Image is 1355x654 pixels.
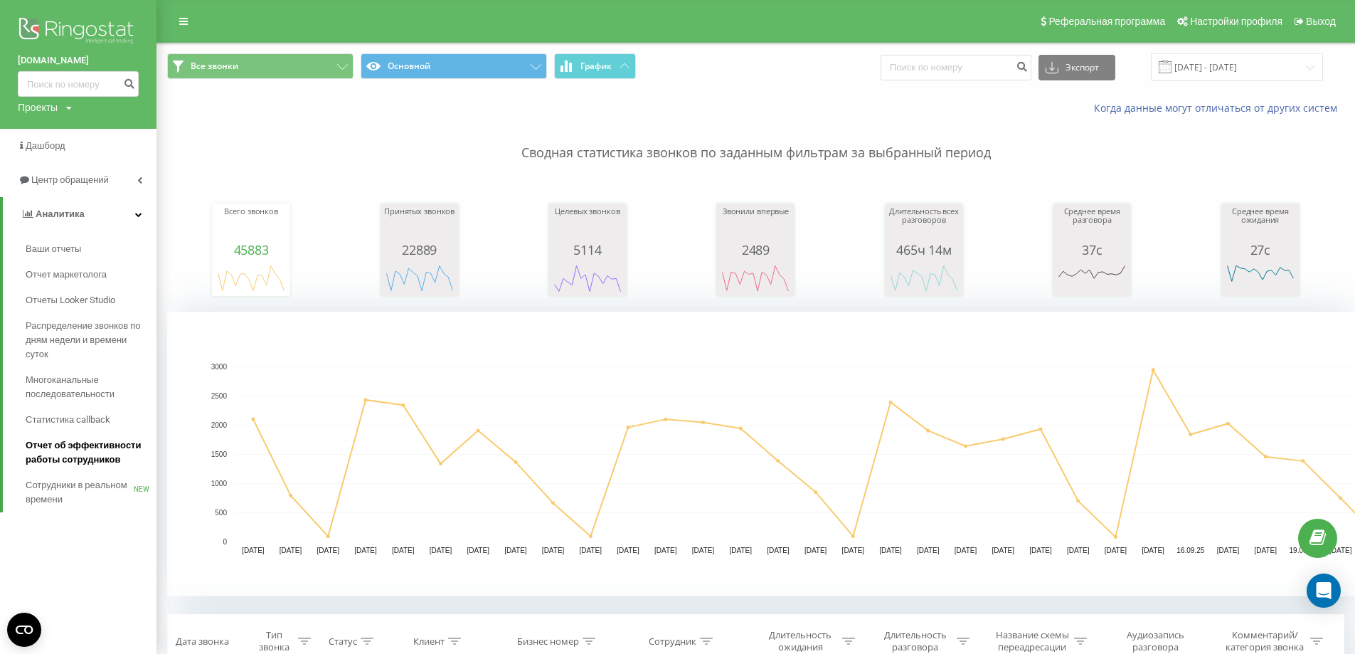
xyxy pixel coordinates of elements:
a: [DOMAIN_NAME] [18,53,139,68]
span: График [580,61,612,71]
text: [DATE] [804,547,827,554]
div: Всего звонков [216,207,287,243]
button: Open CMP widget [7,613,41,647]
div: Бизнес номер [517,635,579,648]
text: 3000 [211,363,228,371]
text: [DATE] [1142,547,1164,554]
div: 22889 [384,243,455,257]
span: Центр обращений [31,174,109,185]
a: Статистика callback [26,407,156,433]
text: [DATE] [1255,547,1277,554]
text: [DATE] [317,547,340,554]
div: Тип звонка [254,629,294,653]
div: Звонили впервые [720,207,791,243]
text: [DATE] [1217,547,1240,554]
div: Сотрудник [649,635,696,648]
div: Среднее время разговора [1056,207,1127,243]
div: 5114 [552,243,623,257]
span: Отчет об эффективности работы сотрудников [26,438,149,467]
div: Целевых звонков [552,207,623,243]
div: Принятых звонков [384,207,455,243]
a: Когда данные могут отличаться от других систем [1094,101,1344,115]
text: [DATE] [1105,547,1127,554]
text: 19.09.25 [1290,547,1317,554]
span: Настройки профиля [1190,16,1282,27]
text: 1000 [211,480,228,487]
div: Клиент [413,635,445,648]
svg: A chart. [1225,257,1296,300]
a: Отчеты Looker Studio [26,288,156,313]
div: Среднее время ожидания [1225,207,1296,243]
div: Аудиозапись разговора [1109,629,1201,653]
a: Аналитика [3,197,156,231]
text: [DATE] [729,547,752,554]
text: 2000 [211,421,228,429]
div: Комментарий/категория звонка [1223,629,1307,653]
div: 2489 [720,243,791,257]
a: Отчет маркетолога [26,262,156,288]
text: [DATE] [992,547,1014,554]
div: A chart. [720,257,791,300]
text: [DATE] [692,547,715,554]
div: 37с [1056,243,1127,257]
span: Статистика callback [26,413,110,427]
span: Сотрудники в реальном времени [26,478,134,507]
a: Многоканальные последовательности [26,367,156,407]
input: Поиск по номеру [18,71,139,97]
text: [DATE] [879,547,902,554]
p: Сводная статистика звонков по заданным фильтрам за выбранный период [167,115,1344,162]
div: Проекты [18,100,58,115]
div: 27с [1225,243,1296,257]
text: [DATE] [767,547,790,554]
img: Ringostat logo [18,14,139,50]
div: Дата звонка [176,635,229,648]
span: Отчеты Looker Studio [26,293,115,307]
span: Многоканальные последовательности [26,373,149,401]
svg: A chart. [216,257,287,300]
div: Open Intercom Messenger [1307,574,1341,608]
svg: A chart. [1056,257,1127,300]
text: [DATE] [917,547,940,554]
span: Все звонки [191,60,238,72]
div: A chart. [888,257,960,300]
text: [DATE] [1029,547,1052,554]
svg: A chart. [552,257,623,300]
text: [DATE] [1067,547,1090,554]
button: График [554,53,636,79]
span: Ваши отчеты [26,242,81,256]
div: 465ч 14м [888,243,960,257]
span: Реферальная программа [1048,16,1165,27]
text: [DATE] [580,547,602,554]
span: Выход [1306,16,1336,27]
button: Экспорт [1038,55,1115,80]
text: [DATE] [242,547,265,554]
div: Название схемы переадресации [994,629,1070,653]
text: 2500 [211,392,228,400]
text: 500 [215,509,227,517]
a: Сотрудники в реальном времениNEW [26,473,156,512]
input: Поиск по номеру [881,55,1031,80]
span: Аналитика [36,209,85,219]
div: Длительность разговора [877,629,953,653]
div: Статус [329,635,357,648]
text: 1500 [211,450,228,458]
text: [DATE] [430,547,452,554]
text: [DATE] [280,547,302,554]
text: [DATE] [842,547,865,554]
a: Распределение звонков по дням недели и времени суток [26,313,156,367]
div: 45883 [216,243,287,257]
span: Дашборд [26,140,65,151]
a: Ваши отчеты [26,236,156,262]
div: Длительность ожидания [762,629,839,653]
a: Отчет об эффективности работы сотрудников [26,433,156,473]
svg: A chart. [384,257,455,300]
text: [DATE] [354,547,377,554]
text: [DATE] [392,547,415,554]
text: 16.09.25 [1176,547,1204,554]
div: Длительность всех разговоров [888,207,960,243]
text: [DATE] [1329,547,1352,554]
